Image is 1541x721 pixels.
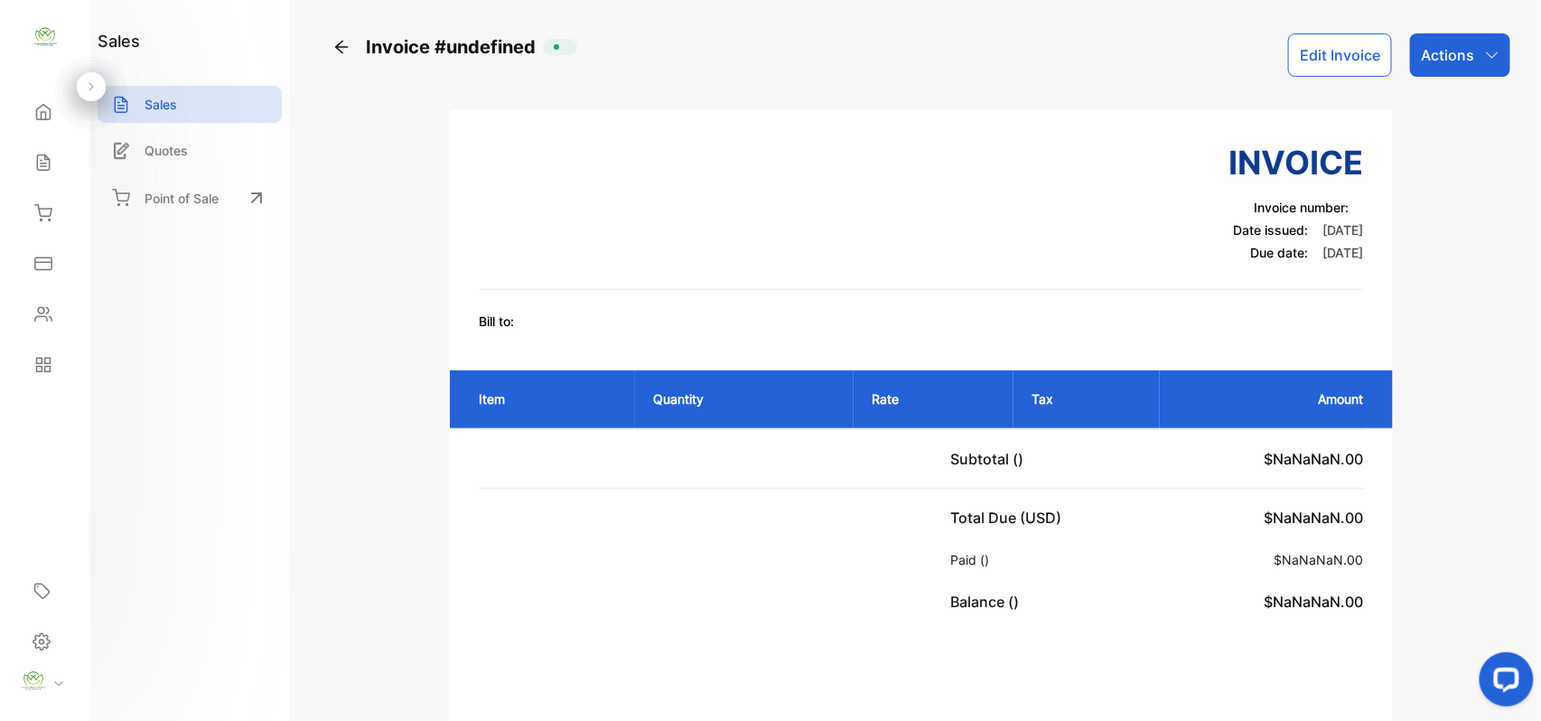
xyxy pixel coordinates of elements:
[1323,245,1364,260] span: [DATE]
[950,507,1069,529] p: Total Due (USD)
[1421,44,1474,66] p: Actions
[1323,222,1364,238] span: [DATE]
[1265,509,1364,527] span: $NaNaNaN.00
[1465,645,1541,721] iframe: LiveChat chat widget
[1178,389,1364,408] p: Amount
[145,141,188,160] p: Quotes
[1234,222,1309,238] span: Date issued:
[98,178,282,218] a: Point of Sale
[145,189,219,208] p: Point of Sale
[950,550,996,569] p: Paid ()
[653,389,836,408] p: Quantity
[98,86,282,123] a: Sales
[1265,593,1364,611] span: $NaNaNaN.00
[872,389,995,408] p: Rate
[1265,450,1364,468] span: $NaNaNaN.00
[1275,552,1364,567] span: $NaNaNaN.00
[950,448,1031,470] p: Subtotal ()
[32,23,59,51] img: logo
[1410,33,1510,77] button: Actions
[1251,245,1309,260] span: Due date:
[1032,389,1142,408] p: Tax
[98,132,282,169] a: Quotes
[1288,33,1392,77] button: Edit Invoice
[479,312,514,331] p: Bill to:
[98,29,140,53] h1: sales
[950,591,1026,613] p: Balance ()
[20,668,47,695] img: profile
[479,389,617,408] p: Item
[145,95,177,114] p: Sales
[1229,138,1364,187] h3: Invoice
[1255,200,1350,215] span: Invoice number:
[366,33,543,61] span: Invoice #undefined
